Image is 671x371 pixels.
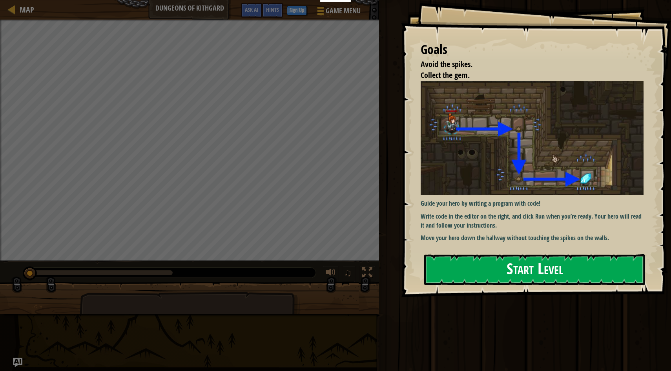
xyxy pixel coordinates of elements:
button: ♫ [343,266,356,282]
a: Map [16,4,34,15]
span: Collect the gem. [421,70,470,80]
span: Map [20,4,34,15]
span: ♫ [344,267,352,279]
img: Dungeons of kithgard [421,81,644,195]
li: Avoid the spikes. [411,59,642,70]
button: Adjust volume [323,266,339,282]
button: Start Level [424,254,645,285]
button: Ask AI [13,358,22,367]
span: Avoid the spikes. [421,59,472,69]
p: Write code in the editor on the right, and click Run when you’re ready. Your hero will read it an... [421,212,644,230]
p: Move your hero down the hallway without touching the spikes on the walls. [421,233,644,243]
span: Hints [266,6,279,13]
span: Ask AI [245,6,258,13]
button: Toggle fullscreen [359,266,375,282]
button: Game Menu [311,3,365,22]
span: Game Menu [326,6,361,16]
button: Ask AI [241,3,262,18]
p: Guide your hero by writing a program with code! [421,199,644,208]
li: Collect the gem. [411,70,642,81]
button: Sign Up [287,6,307,15]
div: Goals [421,41,644,59]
